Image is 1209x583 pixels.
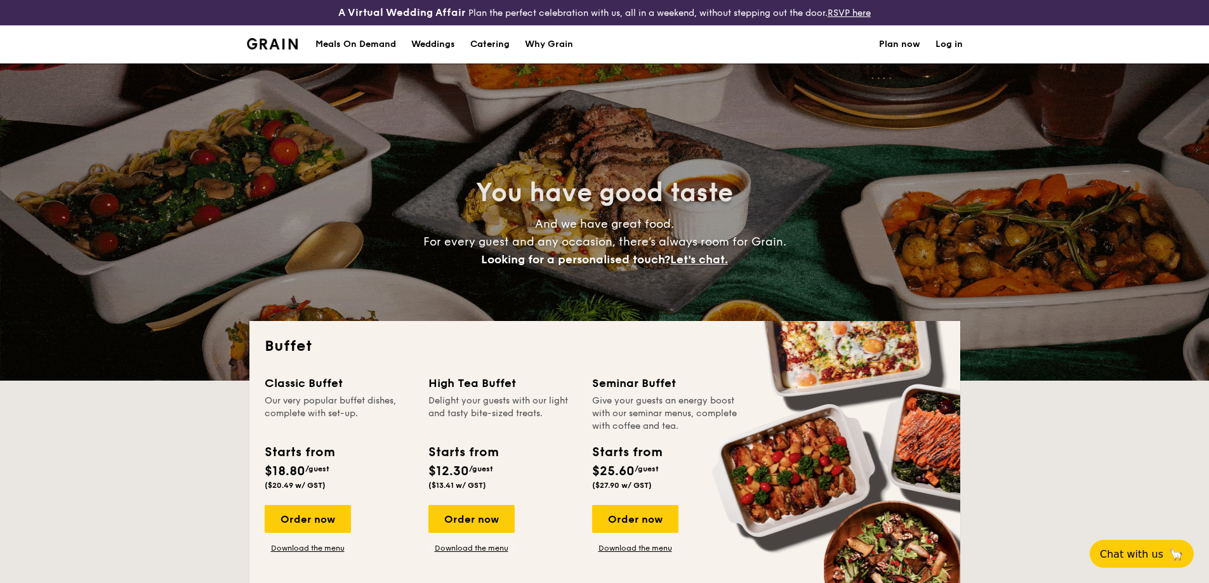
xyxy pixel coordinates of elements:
[879,25,920,63] a: Plan now
[411,25,455,63] div: Weddings
[1168,547,1184,561] span: 🦙
[265,543,351,553] a: Download the menu
[428,481,486,490] span: ($13.41 w/ GST)
[1090,540,1194,568] button: Chat with us🦙
[428,464,469,479] span: $12.30
[592,374,741,392] div: Seminar Buffet
[247,38,298,49] a: Logotype
[265,374,413,392] div: Classic Buffet
[476,178,733,208] span: You have good taste
[338,5,466,20] h4: A Virtual Wedding Affair
[470,25,510,63] h1: Catering
[592,505,678,533] div: Order now
[1100,548,1163,560] span: Chat with us
[469,464,493,473] span: /guest
[428,443,498,462] div: Starts from
[481,252,670,266] span: Looking for a personalised touch?
[592,464,635,479] span: $25.60
[265,443,334,462] div: Starts from
[592,481,652,490] span: ($27.90 w/ GST)
[935,25,963,63] a: Log in
[428,395,577,433] div: Delight your guests with our light and tasty bite-sized treats.
[517,25,581,63] a: Why Grain
[463,25,517,63] a: Catering
[828,8,871,18] a: RSVP here
[265,336,945,357] h2: Buffet
[670,252,728,266] span: Let's chat.
[265,481,326,490] span: ($20.49 w/ GST)
[404,25,463,63] a: Weddings
[428,505,515,533] div: Order now
[239,5,970,20] div: Plan the perfect celebration with us, all in a weekend, without stepping out the door.
[592,443,661,462] div: Starts from
[315,25,396,63] div: Meals On Demand
[428,543,515,553] a: Download the menu
[525,25,573,63] div: Why Grain
[247,38,298,49] img: Grain
[635,464,659,473] span: /guest
[592,543,678,553] a: Download the menu
[308,25,404,63] a: Meals On Demand
[265,395,413,433] div: Our very popular buffet dishes, complete with set-up.
[428,374,577,392] div: High Tea Buffet
[592,395,741,433] div: Give your guests an energy boost with our seminar menus, complete with coffee and tea.
[423,217,786,266] span: And we have great food. For every guest and any occasion, there’s always room for Grain.
[265,464,305,479] span: $18.80
[265,505,351,533] div: Order now
[305,464,329,473] span: /guest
